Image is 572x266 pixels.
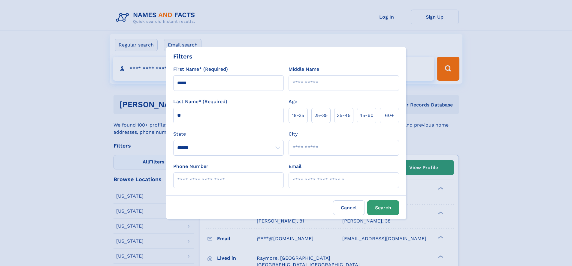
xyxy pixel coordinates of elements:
[173,163,208,170] label: Phone Number
[289,66,319,73] label: Middle Name
[289,130,298,138] label: City
[289,163,301,170] label: Email
[292,112,304,119] span: 18‑25
[173,52,192,61] div: Filters
[367,200,399,215] button: Search
[385,112,394,119] span: 60+
[173,66,228,73] label: First Name* (Required)
[289,98,297,105] label: Age
[173,130,284,138] label: State
[173,98,227,105] label: Last Name* (Required)
[337,112,350,119] span: 35‑45
[359,112,374,119] span: 45‑60
[333,200,365,215] label: Cancel
[314,112,328,119] span: 25‑35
